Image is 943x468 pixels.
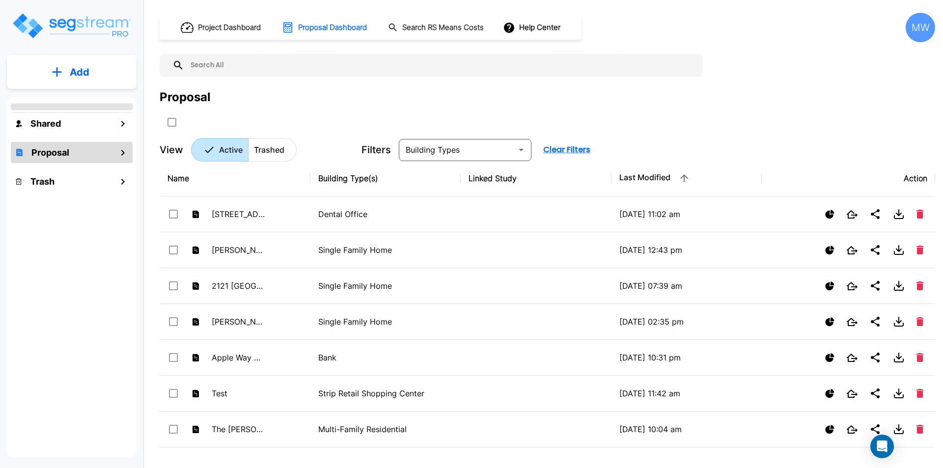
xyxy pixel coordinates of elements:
button: Show Proposal Tiers [821,206,838,223]
th: Action [762,161,935,196]
button: Open New Tab [842,385,861,402]
button: Share [865,419,885,439]
div: Open Intercom Messenger [870,435,894,458]
button: SelectAll [162,112,182,132]
button: Show Proposal Tiers [821,349,838,366]
button: Download [889,419,909,439]
p: Dental Office [318,208,453,220]
h1: Shared [30,117,61,130]
div: Proposal [160,88,211,106]
button: Download [889,204,909,224]
p: Trashed [254,144,284,156]
button: Show Proposal Tiers [821,313,838,330]
h1: Trash [30,175,55,188]
p: The [PERSON_NAME] Apartments [212,423,266,435]
button: Open [514,143,528,157]
button: Share [865,312,885,331]
p: [STREET_ADDRESS] Preliminary Analysis [212,208,266,220]
p: Active [219,144,243,156]
button: Trashed [248,138,297,162]
p: [PERSON_NAME] Tree Farm [212,244,266,256]
p: Single Family Home [318,316,453,328]
button: Download [889,276,909,296]
button: Open New Tab [842,278,861,294]
input: Building Types [402,143,512,157]
input: Search All [184,54,697,77]
p: [DATE] 10:31 pm [619,352,754,363]
p: View [160,142,183,157]
button: Delete [913,313,927,330]
h1: Proposal [31,146,69,159]
p: [DATE] 10:04 am [619,423,754,435]
button: Add [7,58,137,86]
div: Name [167,172,303,184]
button: Delete [913,349,927,366]
button: Proposal Dashboard [278,17,372,38]
button: Download [889,312,909,331]
button: Show Proposal Tiers [821,385,838,402]
button: Delete [913,277,927,294]
p: Bank [318,352,453,363]
p: Strip Retail Shopping Center [318,387,453,399]
button: Active [191,138,249,162]
button: Delete [913,421,927,438]
p: [DATE] 07:39 am [619,280,754,292]
h1: Project Dashboard [198,22,261,33]
button: Download [889,348,909,367]
button: Delete [913,385,927,402]
p: [PERSON_NAME] Estimate [212,316,266,328]
th: Linked Study [461,161,611,196]
button: Delete [913,206,927,222]
button: Share [865,348,885,367]
button: Share [865,384,885,403]
button: Share [865,204,885,224]
p: [DATE] 02:35 pm [619,316,754,328]
button: Open New Tab [842,206,861,222]
th: Last Modified [611,161,762,196]
p: Multi-Family Residential [318,423,453,435]
p: 2121 [GEOGRAPHIC_DATA] [212,280,266,292]
p: [DATE] 11:02 am [619,208,754,220]
button: Search RS Means Costs [384,18,489,37]
div: Platform [191,138,297,162]
img: Logo [11,12,132,40]
button: Show Proposal Tiers [821,421,838,438]
p: Single Family Home [318,244,453,256]
div: MW [906,13,935,42]
button: Open New Tab [842,314,861,330]
p: Apple Way Cost Seg [212,352,266,363]
button: Share [865,240,885,260]
button: Delete [913,242,927,258]
p: Test [212,387,266,399]
button: Show Proposal Tiers [821,242,838,259]
button: Help Center [501,18,564,37]
p: Single Family Home [318,280,453,292]
button: Download [889,384,909,403]
button: Clear Filters [539,140,594,160]
p: [DATE] 11:42 am [619,387,754,399]
h1: Proposal Dashboard [298,22,367,33]
button: Open New Tab [842,350,861,366]
p: [DATE] 12:43 pm [619,244,754,256]
p: Filters [361,142,391,157]
button: Open New Tab [842,421,861,438]
button: Project Dashboard [177,17,266,38]
button: Share [865,276,885,296]
button: Show Proposal Tiers [821,277,838,295]
p: Add [70,65,89,80]
button: Open New Tab [842,242,861,258]
button: Download [889,240,909,260]
h1: Search RS Means Costs [402,22,484,33]
th: Building Type(s) [310,161,461,196]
